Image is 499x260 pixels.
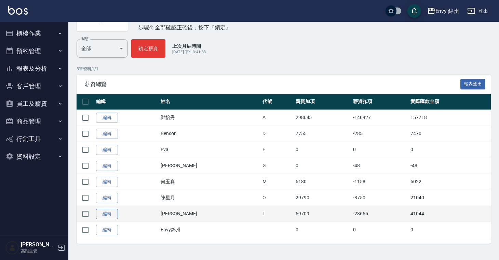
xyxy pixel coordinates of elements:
td: 6180 [294,174,351,190]
td: -1158 [351,174,409,190]
div: 步驟4: 全部確認正確後，按下『鎖定』 [138,23,275,32]
td: 0 [294,142,351,158]
button: 鎖定薪資 [131,39,165,58]
td: 29790 [294,190,351,206]
td: M [261,174,294,190]
td: G [261,158,294,174]
button: 資料設定 [3,148,66,165]
a: 編輯 [96,113,118,123]
td: 157718 [409,110,491,126]
td: 0 [351,222,409,238]
td: 0 [294,222,351,238]
button: 登出 [464,5,491,17]
img: Person [5,241,19,255]
td: Eva [159,142,261,158]
th: 薪資加項 [294,94,351,110]
td: 5022 [409,174,491,190]
td: -8750 [351,190,409,206]
td: 鄭怡秀 [159,110,261,126]
td: Benson [159,126,261,142]
button: 報表匯出 [460,79,486,89]
a: 編輯 [96,193,118,203]
button: 櫃檯作業 [3,25,66,42]
a: 報表匯出 [460,81,486,87]
th: 薪資扣項 [351,94,409,110]
span: 薪資總覽 [85,81,460,88]
td: -28665 [351,206,409,222]
td: [PERSON_NAME] [159,158,261,174]
td: 7470 [409,126,491,142]
th: 編輯 [94,94,159,110]
td: 298645 [294,110,351,126]
td: E [261,142,294,158]
td: T [261,206,294,222]
button: 報表及分析 [3,60,66,77]
p: 高階主管 [21,248,56,254]
div: Envy 錦州 [435,7,459,15]
a: 編輯 [96,129,118,139]
p: 上次月結時間 [172,43,206,49]
a: 編輯 [96,177,118,187]
a: 編輯 [96,161,118,171]
td: 0 [409,142,491,158]
td: 41044 [409,206,491,222]
td: 7755 [294,126,351,142]
th: 代號 [261,94,294,110]
button: 客戶管理 [3,77,66,95]
button: 商品管理 [3,113,66,130]
td: 0 [351,142,409,158]
span: [DATE] 下午3:41:33 [172,50,206,54]
a: 編輯 [96,225,118,235]
button: 預約管理 [3,42,66,60]
p: 8 筆資料, 1 / 1 [77,66,491,72]
td: A [261,110,294,126]
button: 員工及薪資 [3,95,66,113]
button: Envy 錦州 [424,4,462,18]
td: -48 [351,158,409,174]
td: -48 [409,158,491,174]
td: 陳星月 [159,190,261,206]
td: O [261,190,294,206]
a: 編輯 [96,145,118,155]
img: Logo [8,6,28,15]
td: D [261,126,294,142]
td: 何玉真 [159,174,261,190]
td: 21040 [409,190,491,206]
td: -285 [351,126,409,142]
button: 行銷工具 [3,130,66,148]
td: Envy錦州 [159,222,261,238]
td: -140927 [351,110,409,126]
h5: [PERSON_NAME] [21,241,56,248]
td: [PERSON_NAME] [159,206,261,222]
td: 0 [409,222,491,238]
td: 0 [294,158,351,174]
div: 全部 [77,39,128,58]
th: 姓名 [159,94,261,110]
th: 實際匯款金額 [409,94,491,110]
button: save [407,4,421,18]
a: 編輯 [96,209,118,219]
label: 狀態 [81,36,89,41]
td: 69709 [294,206,351,222]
